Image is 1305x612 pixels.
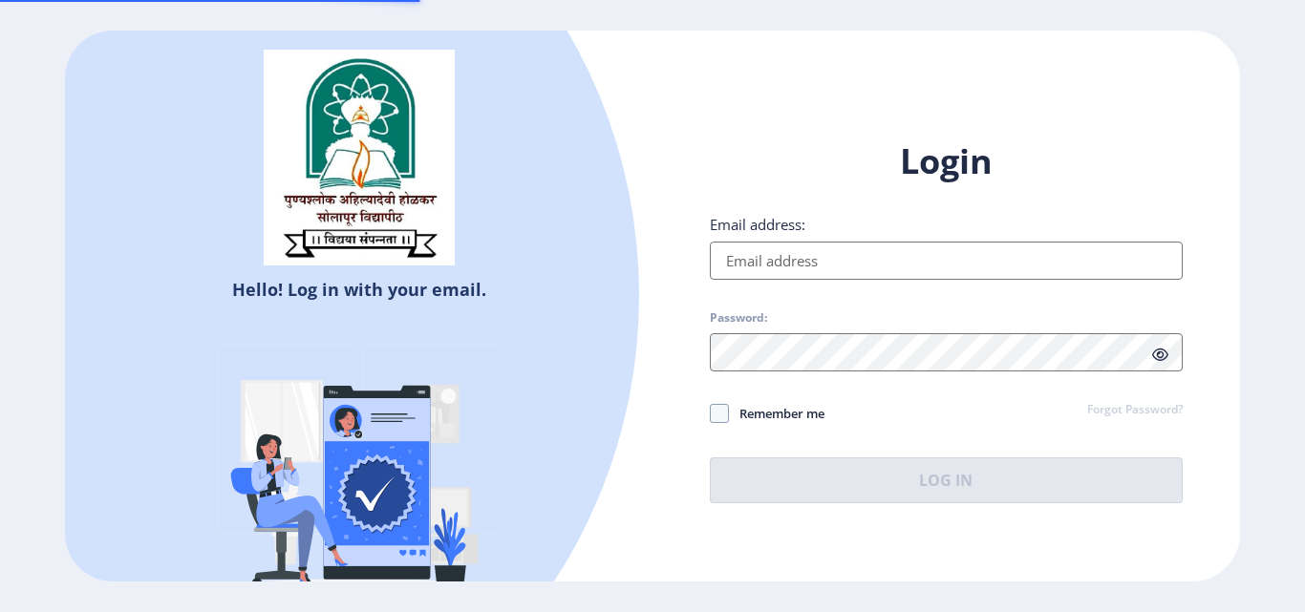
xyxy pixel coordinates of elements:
button: Log In [710,457,1183,503]
label: Email address: [710,215,805,234]
span: Remember me [729,402,824,425]
img: sulogo.png [264,50,455,265]
input: Email address [710,242,1183,280]
a: Forgot Password? [1087,402,1183,419]
label: Password: [710,310,767,326]
h1: Login [710,138,1183,184]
